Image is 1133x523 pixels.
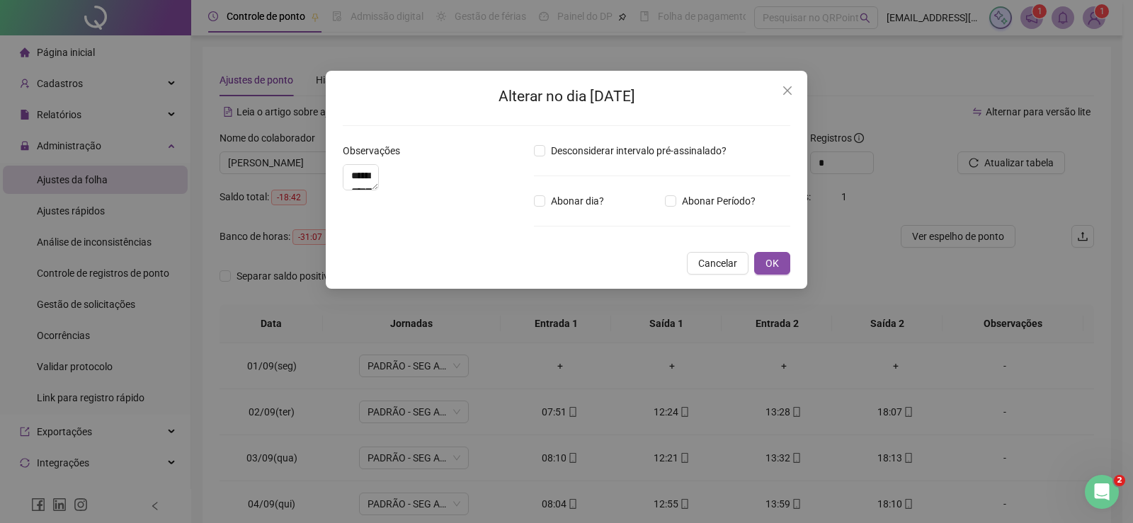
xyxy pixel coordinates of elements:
[1114,475,1125,486] span: 2
[676,193,761,209] span: Abonar Período?
[545,143,732,159] span: Desconsiderar intervalo pré-assinalado?
[1085,475,1119,509] iframe: Intercom live chat
[776,79,799,102] button: Close
[698,255,737,271] span: Cancelar
[765,255,779,271] span: OK
[687,252,748,275] button: Cancelar
[782,85,793,96] span: close
[545,193,610,209] span: Abonar dia?
[343,85,790,108] h2: Alterar no dia [DATE]
[754,252,790,275] button: OK
[343,143,409,159] label: Observações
